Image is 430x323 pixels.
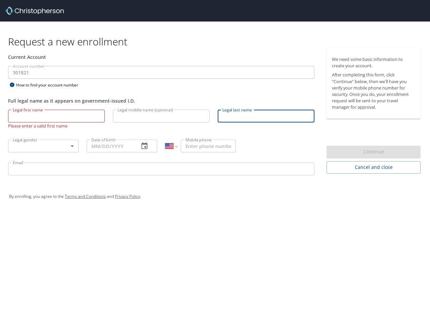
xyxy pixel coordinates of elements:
[332,163,415,172] span: Cancel and close
[5,7,64,15] img: cbt logo
[65,193,106,199] a: Terms and Conditions
[332,56,415,69] p: We need some basic information to create your account.
[8,122,105,129] p: Please enter a valid first name
[8,53,314,61] div: Current Account
[115,193,140,199] a: Privacy Policy
[8,97,314,104] div: Full legal name as it appears on government-issued I.D.
[9,188,421,205] div: By enrolling, you agree to the and .
[8,81,92,89] div: How to find your account number
[8,35,426,48] h1: Request a new enrollment
[8,140,79,152] div: ​
[327,161,421,174] button: Cancel and close
[87,140,134,152] input: MM/DD/YYYY
[181,140,236,152] input: Enter phone number
[332,72,415,110] p: After completing this form, click "Continue" below, then we'll have you verify your mobile phone ...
